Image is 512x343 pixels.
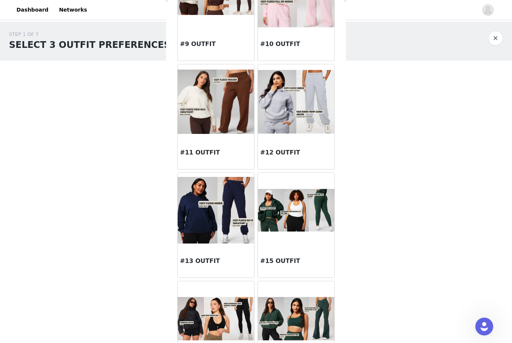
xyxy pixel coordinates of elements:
[178,70,254,134] img: #11 OUTFIT
[475,318,493,336] iframe: Intercom live chat
[9,31,171,38] div: STEP 1 OF 7
[178,177,254,243] img: #13 OUTFIT
[258,297,334,340] img: #17 OUTFIT
[258,70,334,133] img: #12 OUTFIT
[260,40,332,49] h3: #10 OUTFIT
[180,257,252,266] h3: #13 OUTFIT
[54,1,91,18] a: Networks
[260,257,332,266] h3: #15 OUTFIT
[178,297,254,340] img: #16 OUTFIT
[258,189,334,232] img: #15 OUTFIT
[12,1,53,18] a: Dashboard
[484,4,491,16] div: avatar
[180,40,252,49] h3: #9 OUTFIT
[260,148,332,157] h3: #12 OUTFIT
[9,38,171,52] h1: SELECT 3 OUTFIT PREFERENCES
[180,148,252,157] h3: #11 OUTFIT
